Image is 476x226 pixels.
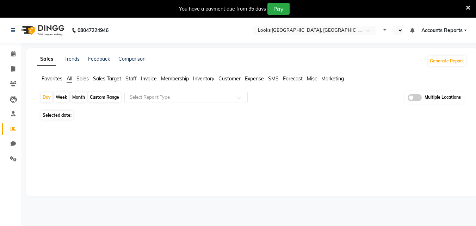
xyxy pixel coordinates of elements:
span: Multiple Locations [425,94,461,101]
div: Day [41,92,52,102]
div: Month [70,92,87,102]
span: Membership [161,75,189,82]
span: Customer [218,75,241,82]
a: Sales [37,53,56,66]
span: Staff [125,75,137,82]
span: Invoice [141,75,157,82]
span: Expense [245,75,264,82]
div: You have a payment due from 35 days [179,5,266,13]
b: 08047224946 [78,20,109,40]
a: Trends [64,56,80,62]
span: Accounts Reports [421,27,463,34]
button: Generate Report [428,56,466,66]
span: Sales [76,75,89,82]
a: Feedback [88,56,110,62]
img: logo [18,20,66,40]
div: Week [54,92,69,102]
a: Comparison [118,56,146,62]
span: Inventory [193,75,214,82]
span: SMS [268,75,279,82]
span: Marketing [321,75,344,82]
span: Favorites [42,75,62,82]
div: Custom Range [88,92,121,102]
span: Selected date: [41,111,73,120]
span: Misc [307,75,317,82]
span: Sales Target [93,75,121,82]
span: All [67,75,72,82]
span: Forecast [283,75,303,82]
button: Pay [267,3,290,15]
